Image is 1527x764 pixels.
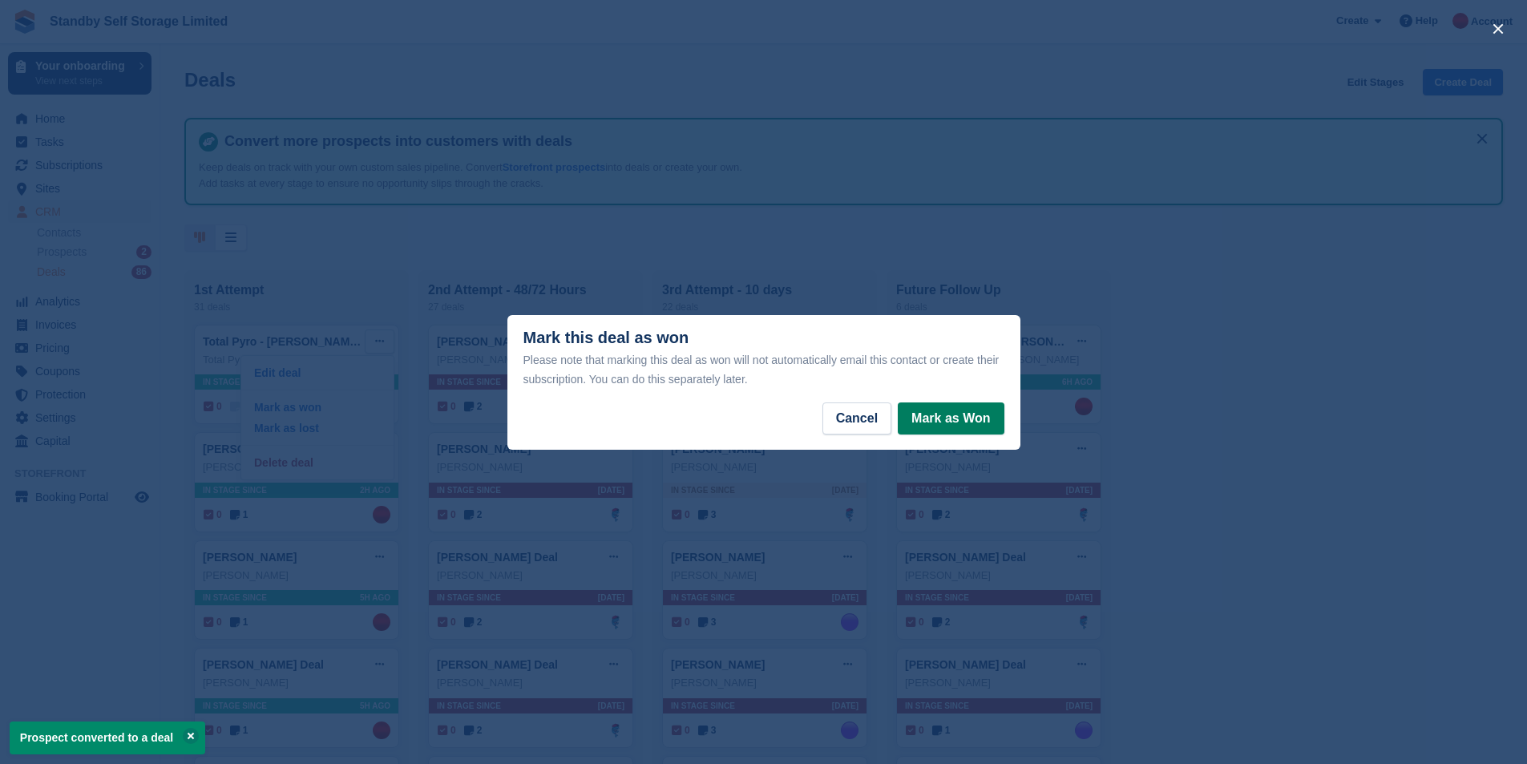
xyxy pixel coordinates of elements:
div: Please note that marking this deal as won will not automatically email this contact or create the... [523,350,1004,389]
button: close [1485,16,1511,42]
button: Mark as Won [898,402,1004,435]
p: Prospect converted to a deal [10,722,205,754]
button: Cancel [822,402,891,435]
div: Mark this deal as won [523,329,1004,389]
